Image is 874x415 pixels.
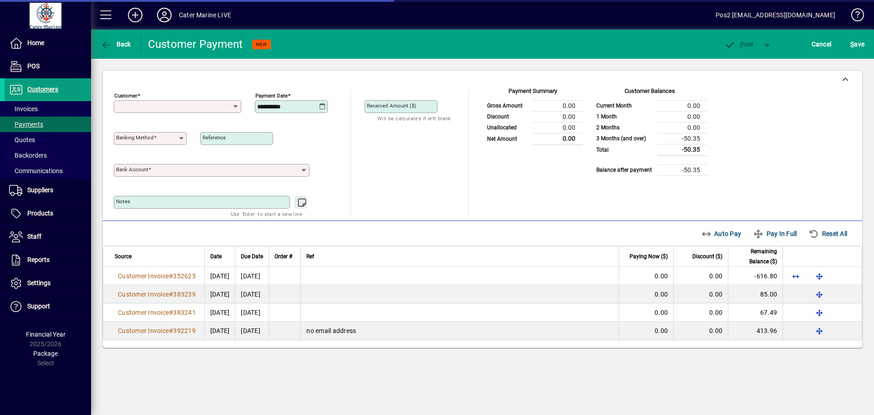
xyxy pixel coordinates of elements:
span: -616.80 [754,272,777,280]
span: Suppliers [27,186,53,194]
td: 0.00 [533,133,583,144]
button: Save [848,36,867,52]
td: Balance after payment [592,164,657,175]
td: 0.00 [657,111,707,122]
button: Back [98,36,133,52]
span: S [850,41,854,48]
span: 0.00 [655,327,668,334]
span: 85.00 [760,291,777,298]
a: Customer Invoice#392219 [115,326,199,336]
td: [DATE] [235,285,269,303]
td: 0.00 [533,100,583,111]
span: 392219 [173,327,196,334]
span: 383239 [173,291,196,298]
span: Staff [27,233,41,240]
span: Support [27,302,50,310]
a: Home [5,32,91,55]
td: 0.00 [657,100,707,111]
span: ave [850,37,864,51]
span: Settings [27,279,51,287]
mat-label: Reference [203,134,226,141]
td: [DATE] [235,303,269,322]
span: 413.96 [757,327,777,334]
span: Cancel [812,37,832,51]
a: Products [5,202,91,225]
span: Reset All [808,226,847,241]
a: Invoices [5,101,91,117]
span: [DATE] [210,327,230,334]
td: Net Amount [483,133,533,144]
td: 0.00 [533,111,583,122]
span: Customer Invoice [118,291,169,298]
span: Back [101,41,131,48]
span: # [169,272,173,280]
span: Payments [9,121,43,128]
mat-label: Notes [116,198,130,205]
div: Payment Summary [483,87,583,100]
span: P [740,41,744,48]
td: -50.35 [657,144,707,155]
span: Source [115,251,132,261]
a: Knowledge Base [844,2,863,31]
a: POS [5,55,91,78]
div: Pos2 [EMAIL_ADDRESS][DOMAIN_NAME] [716,8,835,22]
mat-hint: Will be calculated if left blank [377,113,451,123]
span: Customer Invoice [118,327,169,334]
span: Backorders [9,152,47,159]
span: 67.49 [760,309,777,316]
span: Customer Invoice [118,272,169,280]
span: Pay In Full [753,226,797,241]
div: Customer Balances [592,87,707,100]
mat-hint: Use 'Enter' to start a new line [231,209,302,219]
span: POS [27,62,40,70]
button: Reset All [805,225,851,242]
mat-label: Customer [114,92,137,99]
td: Discount [483,111,533,122]
td: 3 Months (and over) [592,133,657,144]
span: [DATE] [210,309,230,316]
td: Total [592,144,657,155]
a: Support [5,295,91,318]
span: Quotes [9,136,35,143]
span: Paying Now ($) [630,251,668,261]
app-page-summary-card: Customer Balances [592,89,707,176]
td: [DATE] [235,267,269,285]
app-page-summary-card: Payment Summary [483,89,583,145]
mat-label: Bank Account [116,166,148,173]
span: Reports [27,256,50,263]
span: Discount ($) [692,251,722,261]
td: no email address [300,322,619,340]
span: 0.00 [709,309,722,316]
mat-label: Payment Date [255,92,288,99]
td: [DATE] [235,322,269,340]
button: Cancel [809,36,834,52]
td: 1 Month [592,111,657,122]
span: # [169,309,173,316]
a: Staff [5,225,91,248]
td: 0.00 [533,122,583,133]
div: Customer Payment [148,37,243,51]
span: # [169,291,173,298]
span: Products [27,210,53,217]
a: Customer Invoice#383241 [115,307,199,318]
span: 383241 [173,309,196,316]
span: 0.00 [655,272,668,280]
span: Order # [274,251,292,261]
a: Customer Invoice#352625 [115,271,199,281]
button: Add [121,7,150,23]
span: # [169,327,173,334]
span: 0.00 [655,309,668,316]
span: 0.00 [709,272,722,280]
a: Communications [5,163,91,179]
a: Customer Invoice#383239 [115,289,199,299]
span: Home [27,39,44,46]
span: [DATE] [210,291,230,298]
button: Profile [150,7,179,23]
td: Current Month [592,100,657,111]
span: Date [210,251,222,261]
span: Financial Year [26,331,66,338]
a: Payments [5,117,91,132]
span: Remaining Balance ($) [734,246,777,266]
td: 0.00 [657,122,707,133]
td: Gross Amount [483,100,533,111]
